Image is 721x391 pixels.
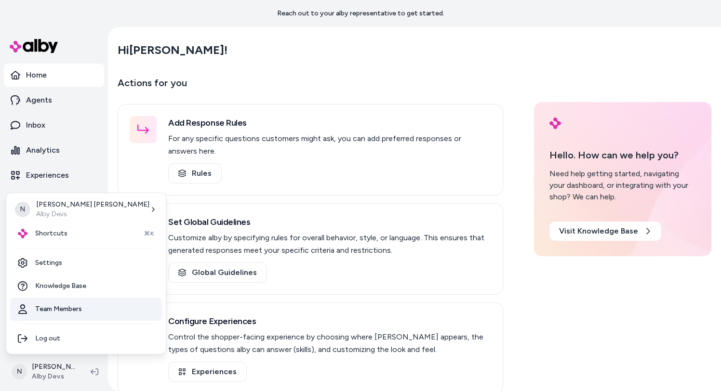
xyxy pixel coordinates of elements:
p: [PERSON_NAME] [PERSON_NAME] [36,200,149,209]
span: Knowledge Base [35,281,86,291]
a: Settings [10,251,162,274]
span: Shortcuts [35,229,67,238]
span: ⌘K [144,230,154,237]
p: Alby Devs [36,209,149,219]
img: alby Logo [18,229,27,238]
span: N [15,202,30,217]
a: Team Members [10,298,162,321]
div: Log out [10,327,162,350]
